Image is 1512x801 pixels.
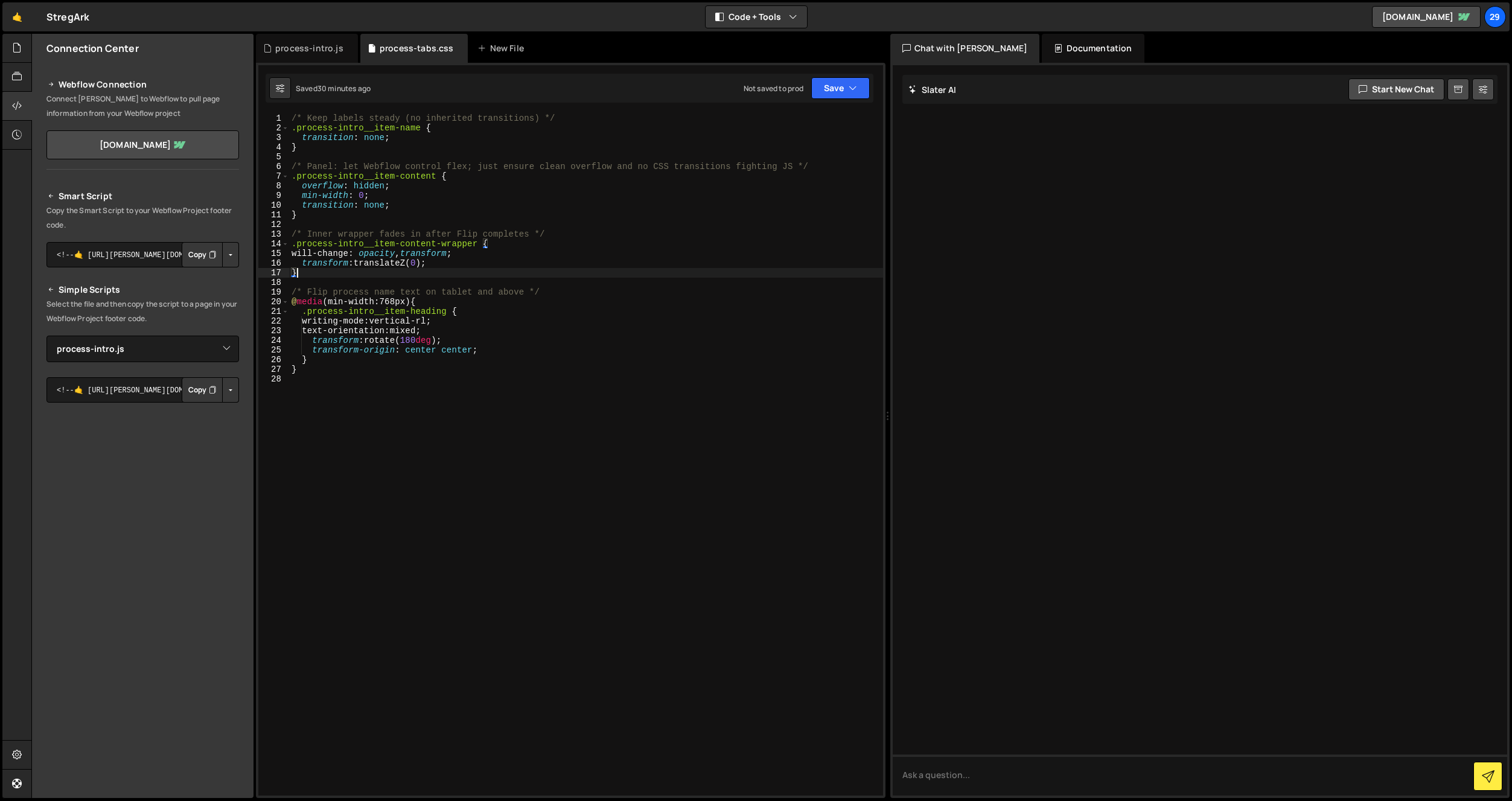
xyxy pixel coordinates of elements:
div: 19 [258,287,289,297]
div: 27 [258,365,289,374]
button: Save [811,77,870,99]
a: 29 [1484,6,1506,28]
div: process-intro.js [275,42,343,54]
div: 5 [258,152,289,162]
div: 14 [258,239,289,249]
div: 20 [258,297,289,307]
div: New File [477,42,528,54]
div: 24 [258,336,289,345]
div: Not saved to prod [744,83,804,94]
div: Saved [296,83,371,94]
h2: Connection Center [46,42,139,55]
button: Copy [182,377,223,403]
div: 18 [258,278,289,287]
div: 8 [258,181,289,191]
div: 23 [258,326,289,336]
h2: Smart Script [46,189,239,203]
div: Chat with [PERSON_NAME] [890,34,1040,63]
button: Copy [182,242,223,267]
textarea: <!--🤙 [URL][PERSON_NAME][DOMAIN_NAME]> <script>document.addEventListener("DOMContentLoaded", func... [46,242,239,267]
div: StregArk [46,10,89,24]
div: 17 [258,268,289,278]
a: 🤙 [2,2,32,31]
div: 10 [258,200,289,210]
h2: Webflow Connection [46,77,239,92]
div: 21 [258,307,289,316]
p: Copy the Smart Script to your Webflow Project footer code. [46,203,239,232]
div: Button group with nested dropdown [182,242,239,267]
button: Code + Tools [706,6,807,28]
div: 9 [258,191,289,200]
div: process-tabs.css [380,42,454,54]
div: 2 [258,123,289,133]
div: Button group with nested dropdown [182,377,239,403]
button: Start new chat [1348,78,1444,100]
div: 13 [258,229,289,239]
a: [DOMAIN_NAME] [1372,6,1481,28]
div: 28 [258,374,289,384]
div: Documentation [1042,34,1144,63]
p: Connect [PERSON_NAME] to Webflow to pull page information from your Webflow project [46,92,239,121]
a: [DOMAIN_NAME] [46,130,239,159]
p: Select the file and then copy the script to a page in your Webflow Project footer code. [46,297,239,326]
div: 4 [258,142,289,152]
div: 22 [258,316,289,326]
div: 6 [258,162,289,171]
div: 1 [258,113,289,123]
div: 25 [258,345,289,355]
div: 11 [258,210,289,220]
h2: Simple Scripts [46,282,239,297]
div: 30 minutes ago [317,83,371,94]
iframe: YouTube video player [46,423,240,531]
div: 16 [258,258,289,268]
textarea: <!--🤙 [URL][PERSON_NAME][DOMAIN_NAME]> <script>document.addEventListener("DOMContentLoaded", func... [46,377,239,403]
div: 7 [258,171,289,181]
h2: Slater AI [908,84,957,95]
div: 26 [258,355,289,365]
iframe: YouTube video player [46,539,240,648]
div: 12 [258,220,289,229]
div: 15 [258,249,289,258]
div: 3 [258,133,289,142]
